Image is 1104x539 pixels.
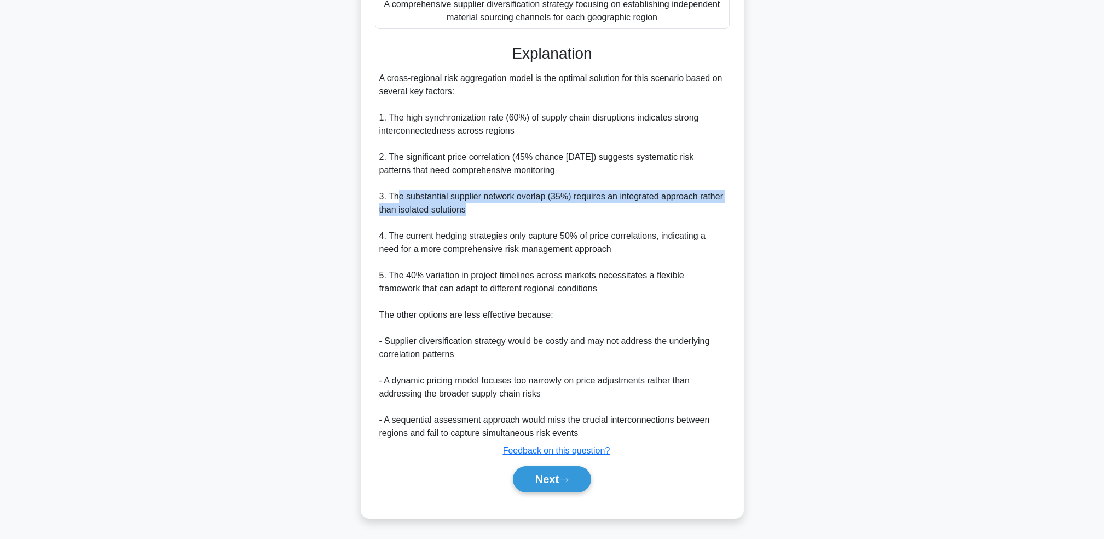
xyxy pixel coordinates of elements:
[379,72,725,440] div: A cross-regional risk aggregation model is the optimal solution for this scenario based on severa...
[382,44,723,63] h3: Explanation
[513,466,591,492] button: Next
[503,446,610,455] a: Feedback on this question?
